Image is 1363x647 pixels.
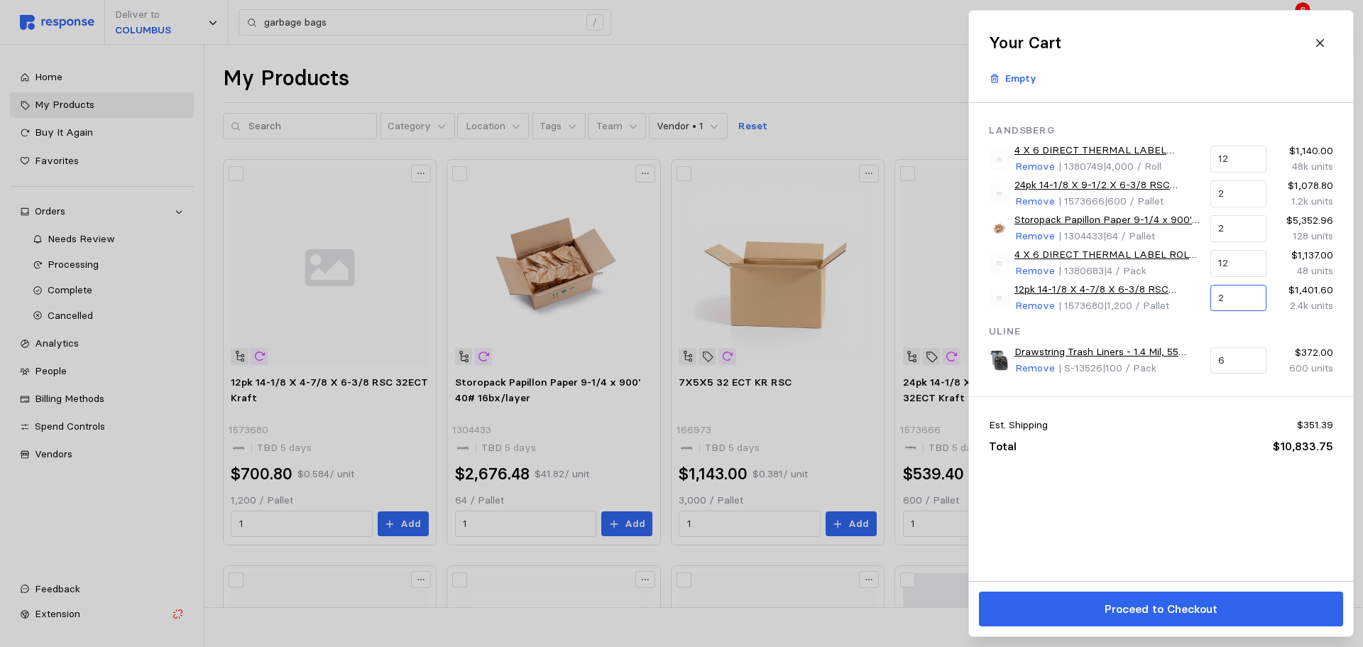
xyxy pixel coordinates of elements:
[1218,146,1258,172] input: Qty
[1014,228,1056,245] button: Remove
[1014,212,1200,228] a: Storopack Papillon Paper 9-1/4 x 900' 40# 16bx/layer
[1015,159,1055,175] p: Remove
[1058,160,1102,173] span: | 1380749
[1014,158,1056,175] button: Remove
[1058,264,1103,277] span: | 1380683
[1014,143,1200,158] a: 4 X 6 DIRECT THERMAL LABEL FANFOLD (4000/RL)
[1218,216,1258,241] input: Qty
[989,218,1009,239] img: 8c8c8e24-e2ef-4025-955d-ba1fb5253417.jpeg
[1296,418,1332,433] p: $351.39
[989,288,1009,308] img: svg%3e
[1014,263,1056,280] button: Remove
[1058,361,1102,374] span: | S-13526
[1014,344,1200,360] a: Drawstring Trash Liners - 1.4 Mil, 55 Gallon
[1103,299,1168,312] span: | 1,200 / Pallet
[1014,298,1056,315] button: Remove
[989,324,1333,339] p: Uline
[1104,600,1217,618] p: Proceed to Checkout
[1058,229,1102,242] span: | 1304433
[1218,181,1258,207] input: Qty
[1276,194,1332,210] p: 1.2k units
[1014,178,1200,193] a: 24pk 14-1/8 X 9-1/2 X 6-3/8 RSC 32ECT Kraft
[1218,251,1258,276] input: Qty
[1014,247,1200,263] a: 4 X 6 DIRECT THERMAL LABEL ROLL 3"
[1218,348,1258,374] input: Qty
[1015,263,1055,279] p: Remove
[1272,437,1332,455] p: $10,833.75
[1014,193,1056,210] button: Remove
[979,592,1343,626] button: Proceed to Checkout
[1102,229,1154,242] span: | 64 / Pallet
[1015,229,1055,244] p: Remove
[989,418,1048,433] p: Est. Shipping
[1276,263,1332,279] p: 48 units
[1005,71,1036,87] p: Empty
[1276,345,1332,361] p: $372.00
[1276,213,1332,229] p: $5,352.96
[981,65,1044,92] button: Empty
[1102,160,1161,173] span: | 4,000 / Roll
[1103,264,1146,277] span: | 4 / Pack
[1058,195,1104,207] span: | 1573666
[989,253,1009,273] img: svg%3e
[1276,178,1332,194] p: $1,078.80
[1276,159,1332,175] p: 48k units
[989,123,1333,138] p: Landsberg
[1015,298,1055,314] p: Remove
[989,183,1009,204] img: svg%3e
[1104,195,1163,207] span: | 600 / Pallet
[1102,361,1156,374] span: | 100 / Pack
[1276,229,1332,244] p: 128 units
[1014,360,1056,377] button: Remove
[1218,286,1258,311] input: Qty
[989,149,1009,170] img: svg%3e
[989,32,1061,54] h2: Your Cart
[989,437,1017,455] p: Total
[1014,282,1200,298] a: 12pk 14-1/8 X 4-7/8 X 6-3/8 RSC 32ECT Kraft
[1276,283,1332,298] p: $1,401.60
[1058,299,1103,312] span: | 1573680
[1276,298,1332,314] p: 2.4k units
[1276,248,1332,263] p: $1,137.00
[1015,194,1055,210] p: Remove
[1015,361,1055,376] p: Remove
[989,350,1009,371] img: S-13526
[1276,143,1332,159] p: $1,140.00
[1276,361,1332,376] p: 600 units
